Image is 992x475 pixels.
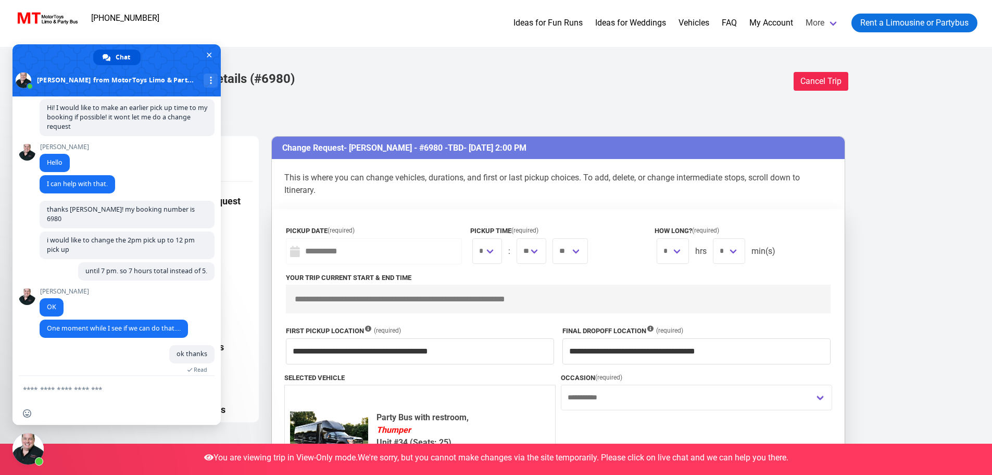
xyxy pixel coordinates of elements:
[47,324,181,333] span: One moment while I see if we can do that....
[511,226,538,235] span: (required)
[328,226,355,235] span: (required)
[23,409,31,418] span: Insert an emoji
[860,17,969,29] span: Rent a Limousine or Partybus
[12,433,44,465] div: Close chat
[358,453,788,462] span: We're sorry, but you cannot make changes via the site temporarily. Please click on live chat and ...
[204,50,215,60] span: Close chat
[552,238,588,264] span: We are sorry, you can no longer make changes in Pickup Time, as it is too close to the date and t...
[695,238,707,264] span: hrs
[751,238,775,264] span: min(s)
[40,288,89,295] span: [PERSON_NAME]
[40,143,89,151] span: [PERSON_NAME]
[656,326,683,335] span: (required)
[679,17,709,29] a: Vehicles
[85,8,166,29] a: [PHONE_NUMBER]
[513,17,583,29] a: Ideas for Fun Runs
[472,238,502,264] span: We are sorry, you can no longer make changes in Pickup Time, as it is too close to the date and t...
[47,103,207,131] span: Hi! I would like to make an earlier pick up time to my booking if possible! it wont let me do a c...
[272,137,845,159] h3: Change Request
[85,266,207,275] span: until 7 pm. so 7 hours total instead of 5.
[374,326,401,335] span: (required)
[595,374,622,381] span: (required)
[657,238,689,264] span: We are sorry, you can no longer make changes in Duration, as it is too close to the date and time...
[286,226,462,236] label: Pickup Date
[47,158,62,167] span: Hello
[376,425,411,435] em: Thumper
[595,17,666,29] a: Ideas for Weddings
[517,238,546,264] span: We are sorry, you can no longer make changes in Pickup Time, as it is too close to the date and t...
[508,238,510,264] span: :
[272,159,845,209] p: This is where you can change vehicles, durations, and first or last pickup choices. To add, delet...
[159,71,295,86] b: Booking Details (#6980)
[47,179,108,188] span: I can help with that.
[23,385,187,394] textarea: Compose your message...
[286,326,554,364] div: We are sorry, you can no longer make changes in Pickup Location, as it is too close to the date a...
[15,11,79,26] img: MotorToys Logo
[851,14,977,32] a: Rent a Limousine or Partybus
[561,385,832,410] div: We are sorry, you can no longer make changes in Occasion, as it is too close to the date and time...
[194,366,207,373] span: Read
[655,226,831,236] label: How long?
[561,373,832,383] label: Occasion
[290,411,368,464] img: 34%2001.jpg
[47,205,195,223] span: thanks [PERSON_NAME]! my booking number is 6980
[562,326,831,364] div: We are sorry, you can no longer make changes in Dropoff Location, as it is too close to the date ...
[286,273,831,283] label: Your trip current start & end time
[47,236,195,254] span: i would like to change the 2pm pick up to 12 pm pick up
[692,226,719,235] span: (required)
[93,50,141,65] div: Chat
[284,373,556,383] label: Selected Vehicle
[470,226,646,236] label: Pickup Time
[448,143,463,153] span: TBD
[562,326,831,336] label: Final Dropoff Location
[800,75,842,88] span: Cancel Trip
[286,326,554,336] label: First Pickup Location
[116,50,130,65] span: Chat
[722,17,737,29] a: FAQ
[799,9,845,36] a: More
[749,17,793,29] a: My Account
[376,412,550,447] b: Party Bus with restroom, Unit #34 (Seats: 25)
[794,72,848,91] button: Cancel Trip
[713,238,745,264] span: We are sorry, you can no longer make changes in Duration, as it is too close to the date and time...
[177,349,207,358] span: ok thanks
[204,74,218,88] div: More channels
[47,302,56,311] span: OK
[344,143,526,153] span: - [PERSON_NAME] - #6980 - - [DATE] 2:00 PM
